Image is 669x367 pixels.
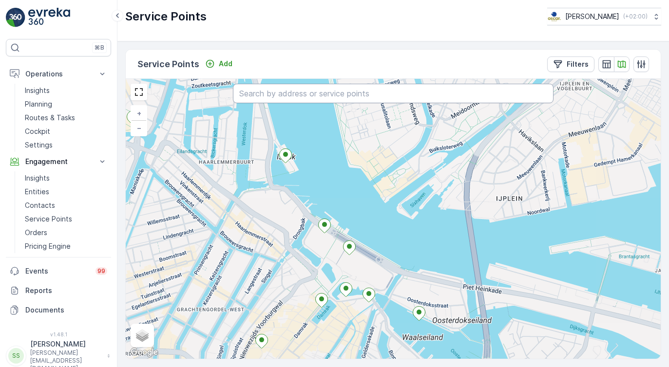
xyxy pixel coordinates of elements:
a: Orders [21,226,111,239]
p: [PERSON_NAME] [30,339,102,349]
a: Routes & Tasks [21,111,111,125]
p: Contacts [25,201,55,210]
a: Zoom In [132,106,146,121]
p: Service Points [25,214,72,224]
p: Reports [25,286,107,295]
p: ⌘B [95,44,104,52]
p: Settings [25,140,53,150]
p: Planning [25,99,52,109]
p: Add [219,59,232,69]
a: Entities [21,185,111,199]
a: Pricing Engine [21,239,111,253]
p: ( +02:00 ) [623,13,648,20]
p: 99 [97,267,105,275]
p: Documents [25,305,107,315]
img: logo_light-DOdMpM7g.png [28,8,70,27]
p: Insights [25,173,50,183]
button: Add [201,58,236,70]
div: SS [8,348,24,364]
a: View Fullscreen [132,85,146,99]
a: Service Points [21,212,111,226]
a: Insights [21,171,111,185]
a: Reports [6,281,111,300]
p: Events [25,266,90,276]
p: Engagement [25,157,92,166]
a: Planning [21,97,111,111]
span: v 1.48.1 [6,331,111,337]
p: Service Points [125,9,207,24]
a: Cockpit [21,125,111,138]
img: basis-logo_rgb2x.png [547,11,561,22]
img: Google [128,346,160,359]
a: Documents [6,300,111,320]
p: Filters [567,59,589,69]
a: Contacts [21,199,111,212]
p: Cockpit [25,127,50,136]
input: Search by address or service points [233,84,554,103]
a: Layers [132,325,153,346]
a: Settings [21,138,111,152]
span: + [137,109,141,117]
p: Operations [25,69,92,79]
p: Pricing Engine [25,241,71,251]
span: − [137,124,142,132]
button: Filters [547,56,594,72]
p: Orders [25,228,47,238]
button: [PERSON_NAME](+02:00) [547,8,661,25]
p: Entities [25,187,49,197]
a: Open this area in Google Maps (opens a new window) [128,346,160,359]
p: [PERSON_NAME] [565,12,619,21]
p: Service Points [137,57,199,71]
img: logo [6,8,25,27]
a: Events99 [6,261,111,281]
button: Operations [6,64,111,84]
button: Engagement [6,152,111,171]
a: Insights [21,84,111,97]
p: Insights [25,86,50,95]
p: Routes & Tasks [25,113,75,123]
a: Zoom Out [132,121,146,135]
